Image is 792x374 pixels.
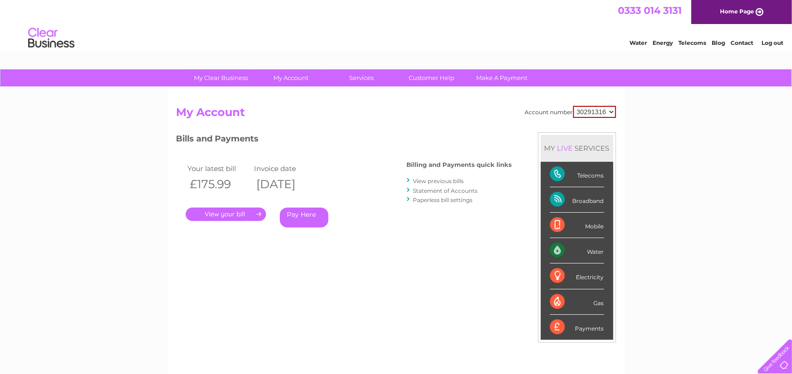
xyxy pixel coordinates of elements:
[176,132,512,148] h3: Bills and Payments
[550,315,604,340] div: Payments
[280,208,328,227] a: Pay Here
[678,39,706,46] a: Telecoms
[629,39,647,46] a: Water
[186,162,252,175] td: Your latest bill
[653,39,673,46] a: Energy
[323,69,399,86] a: Services
[407,161,512,168] h4: Billing and Payments quick links
[550,162,604,187] div: Telecoms
[183,69,259,86] a: My Clear Business
[252,162,318,175] td: Invoice date
[28,24,75,52] img: logo.png
[178,5,615,45] div: Clear Business is a trading name of Verastar Limited (registered in [GEOGRAPHIC_DATA] No. 3667643...
[550,289,604,315] div: Gas
[762,39,783,46] a: Log out
[550,238,604,264] div: Water
[413,196,473,203] a: Paperless bill settings
[186,175,252,194] th: £175.99
[550,213,604,238] div: Mobile
[556,144,575,153] div: LIVE
[252,175,318,194] th: [DATE]
[550,187,604,213] div: Broadband
[464,69,540,86] a: Make A Payment
[731,39,753,46] a: Contact
[253,69,329,86] a: My Account
[525,106,616,118] div: Account number
[550,264,604,289] div: Electricity
[541,135,613,161] div: MY SERVICES
[413,187,478,194] a: Statement of Accounts
[393,69,470,86] a: Customer Help
[413,178,464,184] a: View previous bills
[186,208,266,221] a: .
[618,5,682,16] a: 0333 014 3131
[712,39,725,46] a: Blog
[176,106,616,123] h2: My Account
